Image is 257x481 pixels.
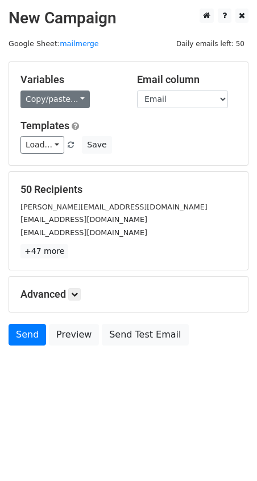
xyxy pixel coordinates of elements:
h5: Email column [137,73,237,86]
span: Daily emails left: 50 [172,38,248,50]
small: [EMAIL_ADDRESS][DOMAIN_NAME] [20,215,147,224]
small: [PERSON_NAME][EMAIL_ADDRESS][DOMAIN_NAME] [20,203,208,211]
a: Templates [20,120,69,131]
a: Send [9,324,46,346]
small: [EMAIL_ADDRESS][DOMAIN_NAME] [20,228,147,237]
a: mailmerge [60,39,99,48]
a: Preview [49,324,99,346]
a: Send Test Email [102,324,188,346]
h5: Advanced [20,288,237,301]
small: Google Sheet: [9,39,99,48]
a: +47 more [20,244,68,258]
h5: Variables [20,73,120,86]
a: Copy/paste... [20,91,90,108]
h5: 50 Recipients [20,183,237,196]
h2: New Campaign [9,9,248,28]
button: Save [82,136,111,154]
a: Load... [20,136,64,154]
iframe: Chat Widget [200,426,257,481]
a: Daily emails left: 50 [172,39,248,48]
